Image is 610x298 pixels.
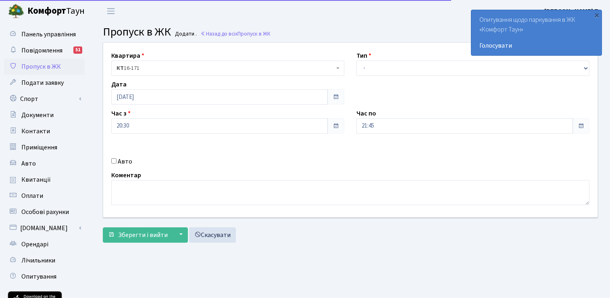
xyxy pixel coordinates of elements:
label: Квартира [111,51,144,61]
a: [DOMAIN_NAME] [4,220,85,236]
a: Назад до всіхПропуск в ЖК [200,30,271,38]
button: Переключити навігацію [101,4,121,18]
a: [PERSON_NAME] П. [544,6,600,16]
span: Орендарі [21,240,48,249]
span: Опитування [21,272,56,281]
span: Оплати [21,191,43,200]
label: Дата [111,80,127,89]
a: Скасувати [189,227,236,243]
img: logo.png [8,3,24,19]
label: Час по [356,109,376,118]
span: Документи [21,111,54,120]
span: Приміщення [21,143,57,152]
div: Опитування щодо паркування в ЖК «Комфорт Таун» [471,10,602,55]
span: Пропуск в ЖК [103,24,171,40]
span: Пропуск в ЖК [21,62,61,71]
a: Авто [4,155,85,172]
b: КТ [117,64,124,72]
div: 51 [73,46,82,54]
span: Подати заявку [21,78,64,87]
span: Контакти [21,127,50,136]
a: Пропуск в ЖК [4,59,85,75]
a: Контакти [4,123,85,139]
label: Час з [111,109,131,118]
a: Особові рахунки [4,204,85,220]
a: Опитування [4,269,85,285]
span: Зберегти і вийти [118,231,168,239]
label: Тип [356,51,371,61]
span: <b>КТ</b>&nbsp;&nbsp;&nbsp;&nbsp;16-171 [111,61,344,76]
a: Спорт [4,91,85,107]
label: Коментар [111,170,141,180]
span: Квитанції [21,175,51,184]
span: Авто [21,159,36,168]
small: Додати . [173,31,197,38]
span: Лічильники [21,256,55,265]
a: Панель управління [4,26,85,42]
a: Квитанції [4,172,85,188]
span: Особові рахунки [21,208,69,216]
a: Подати заявку [4,75,85,91]
a: Голосувати [479,41,593,50]
button: Зберегти і вийти [103,227,173,243]
a: Оплати [4,188,85,204]
span: Панель управління [21,30,76,39]
a: Орендарі [4,236,85,252]
span: Повідомлення [21,46,62,55]
b: Комфорт [27,4,66,17]
span: Пропуск в ЖК [237,30,271,38]
a: Приміщення [4,139,85,155]
div: × [593,11,601,19]
label: Авто [118,157,132,166]
b: [PERSON_NAME] П. [544,7,600,16]
span: <b>КТ</b>&nbsp;&nbsp;&nbsp;&nbsp;16-171 [117,64,334,72]
a: Повідомлення51 [4,42,85,59]
span: Таун [27,4,85,18]
a: Документи [4,107,85,123]
a: Лічильники [4,252,85,269]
